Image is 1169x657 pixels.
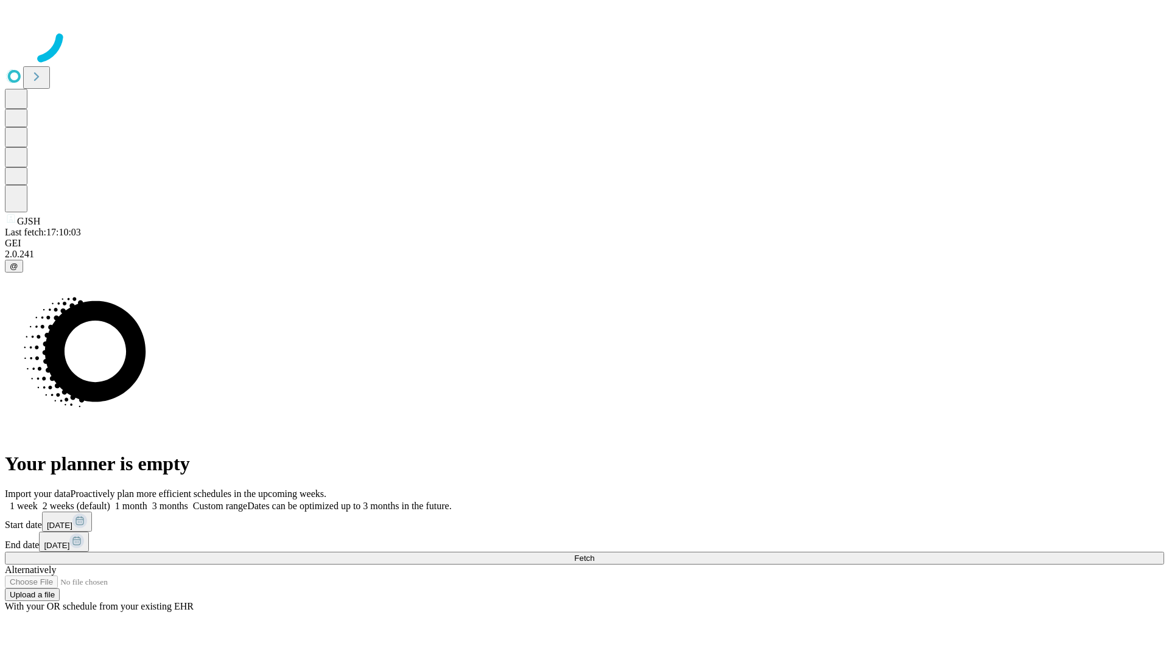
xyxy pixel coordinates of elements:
[5,238,1164,249] div: GEI
[5,488,71,499] span: Import your data
[71,488,326,499] span: Proactively plan more efficient schedules in the upcoming weeks.
[5,588,60,601] button: Upload a file
[39,532,89,552] button: [DATE]
[5,227,81,237] span: Last fetch: 17:10:03
[47,521,72,530] span: [DATE]
[247,501,451,511] span: Dates can be optimized up to 3 months in the future.
[5,565,56,575] span: Alternatively
[5,601,194,611] span: With your OR schedule from your existing EHR
[42,512,92,532] button: [DATE]
[17,216,40,226] span: GJSH
[5,453,1164,475] h1: Your planner is empty
[5,532,1164,552] div: End date
[43,501,110,511] span: 2 weeks (default)
[574,554,594,563] span: Fetch
[10,262,18,271] span: @
[115,501,147,511] span: 1 month
[44,541,69,550] span: [DATE]
[152,501,188,511] span: 3 months
[5,552,1164,565] button: Fetch
[10,501,38,511] span: 1 week
[5,512,1164,532] div: Start date
[5,249,1164,260] div: 2.0.241
[5,260,23,273] button: @
[193,501,247,511] span: Custom range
